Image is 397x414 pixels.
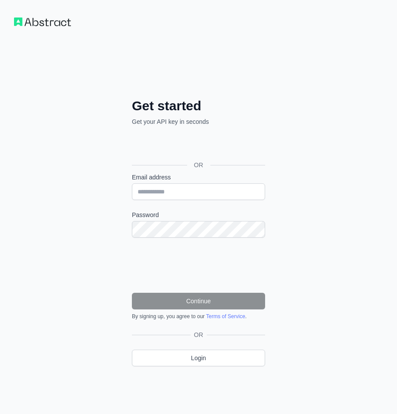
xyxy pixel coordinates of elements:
button: Continue [132,293,265,309]
h2: Get started [132,98,265,114]
div: By signing up, you agree to our . [132,313,265,320]
label: Password [132,211,265,219]
a: Login [132,350,265,366]
span: OR [191,330,207,339]
iframe: reCAPTCHA [132,248,265,282]
label: Email address [132,173,265,182]
img: Workflow [14,18,71,26]
p: Get your API key in seconds [132,117,265,126]
iframe: Sign in with Google Button [128,136,268,155]
a: Terms of Service [206,313,245,319]
span: OR [187,161,210,169]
